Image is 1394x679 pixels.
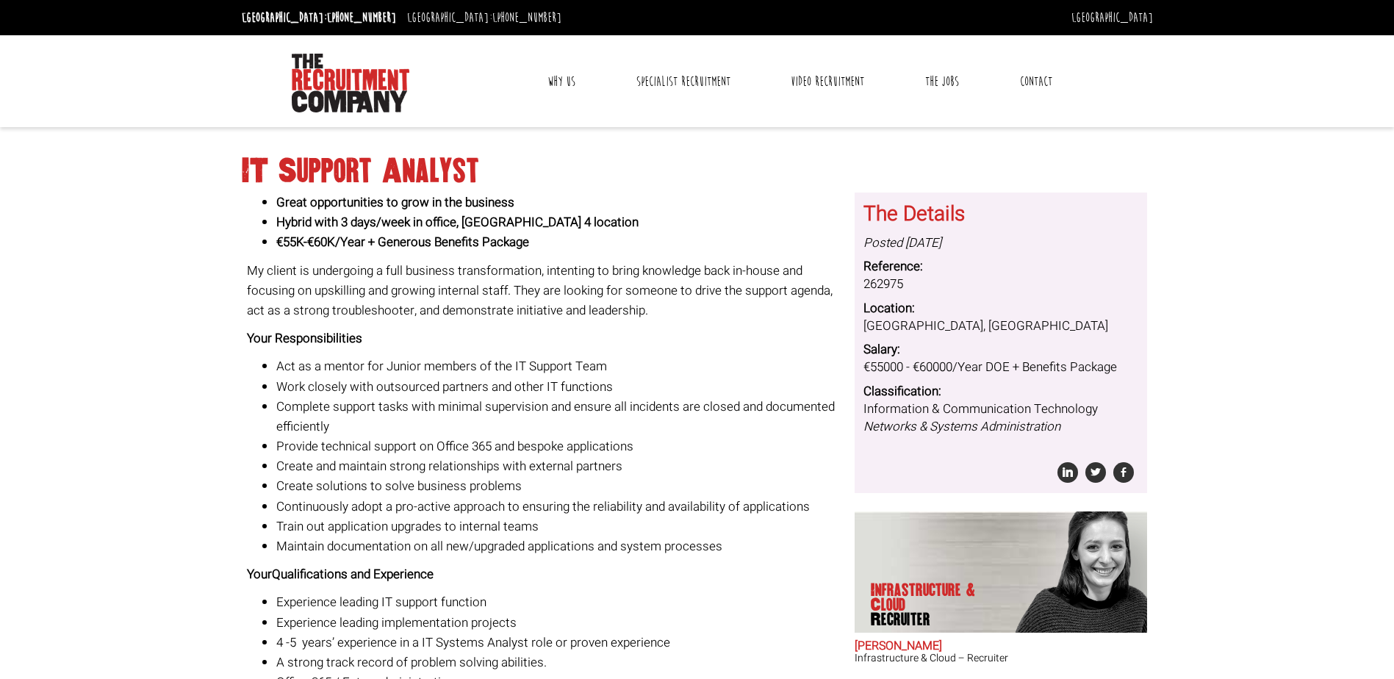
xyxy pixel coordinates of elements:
strong: Hybrid with 3 days/week in office, [GEOGRAPHIC_DATA] 4 location [276,213,639,231]
i: Networks & Systems Administration [863,417,1060,436]
dt: Classification: [863,383,1138,400]
li: [GEOGRAPHIC_DATA]: [403,6,565,29]
h3: The Details [863,204,1138,226]
h3: Infrastructure & Cloud – Recruiter [855,653,1147,664]
h1: IT Support Analyst [242,158,1153,184]
p: My client is undergoing a full business transformation, intenting to bring knowledge back in-hous... [247,261,844,321]
li: Maintain documentation on all new/upgraded applications and system processes [276,536,844,556]
dd: 262975 [863,276,1138,293]
a: Specialist Recruitment [625,63,741,100]
li: Experience leading implementation projects [276,613,844,633]
li: Act as a mentor for Junior members of the IT Support Team [276,356,844,376]
li: [GEOGRAPHIC_DATA]: [238,6,400,29]
a: Contact [1009,63,1063,100]
a: [PHONE_NUMBER] [492,10,561,26]
strong: Great opportunities to grow in the business [276,193,514,212]
dt: Salary: [863,341,1138,359]
li: A strong track record of problem solving abilities. [276,653,844,672]
li: Work closely with outsourced partners and other IT functions [276,377,844,397]
p: Infrastructure & Cloud [871,583,984,627]
li: Create solutions to solve business problems [276,476,844,496]
span: Recruiter [871,612,984,627]
a: The Jobs [914,63,970,100]
img: The Recruitment Company [292,54,409,112]
li: 4 -5 years’ experience in a IT Systems Analyst role or proven experience [276,633,844,653]
dd: Information & Communication Technology [863,400,1138,436]
li: Complete support tasks with minimal supervision and ensure all incidents are closed and documente... [276,397,844,436]
h2: [PERSON_NAME] [855,640,1147,653]
dd: [GEOGRAPHIC_DATA], [GEOGRAPHIC_DATA] [863,317,1138,335]
a: Why Us [536,63,586,100]
a: Video Recruitment [780,63,875,100]
strong: Your [247,565,272,583]
a: [GEOGRAPHIC_DATA] [1071,10,1153,26]
strong: €55K-€60K/Year + Generous Benefits Package [276,233,529,251]
li: Experience leading IT support function [276,592,844,612]
a: [PHONE_NUMBER] [327,10,396,26]
img: Sara O'Toole does Infrastructure & Cloud Recruiter [1006,511,1147,633]
dd: €55000 - €60000/Year DOE + Benefits Package [863,359,1138,376]
dt: Reference: [863,258,1138,276]
b: Your Responsibilities [247,329,362,348]
li: Train out application upgrades to internal teams [276,517,844,536]
li: Continuously adopt a pro-active approach to ensuring the reliability and availability of applicat... [276,497,844,517]
dt: Location: [863,300,1138,317]
b: Qualifications and Experience [272,565,434,583]
li: Create and maintain strong relationships with external partners [276,456,844,476]
li: Provide technical support on Office 365 and bespoke applications [276,436,844,456]
i: Posted [DATE] [863,234,941,252]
